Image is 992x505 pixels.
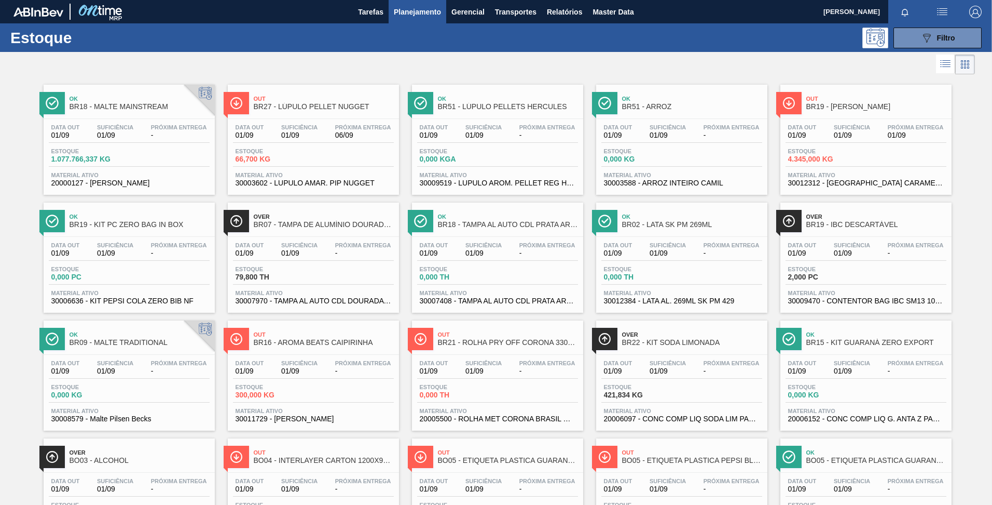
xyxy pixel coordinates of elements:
span: - [888,249,944,257]
span: Filtro [937,34,955,42]
span: Suficiência [465,478,502,484]
span: Out [622,449,762,456]
span: 0,000 KG [604,155,677,163]
span: Data out [604,360,632,366]
a: ÍconeOutBR27 - LÚPULO PELLET NUGGETData out01/09Suficiência01/09Próxima Entrega06/09Estoque66,700... [220,77,404,195]
span: 0,000 KG [788,391,861,399]
span: - [704,485,760,493]
span: BR15 - KIT GUARANÁ ZERO EXPORT [806,339,946,347]
span: Próxima Entrega [704,242,760,248]
a: ÍconeOutBR19 - [PERSON_NAME]Data out01/09Suficiência01/09Próxima Entrega01/09Estoque4.345,000 KGM... [773,77,957,195]
a: ÍconeOkBR18 - MALTE MAINSTREAMData out01/09Suficiência01/09Próxima Entrega-Estoque1.077.766,337 K... [36,77,220,195]
span: 20006097 - CONC COMP LIQ SODA LIM PARTE A FE1403.4 [604,415,760,423]
span: 01/09 [236,367,264,375]
span: BR18 - TAMPA AL AUTO CDL PRATA ARDAGH [438,221,578,229]
span: BR19 - KIT PC ZERO BAG IN BOX [70,221,210,229]
span: 01/09 [51,131,80,139]
span: Estoque [420,266,492,272]
span: Próxima Entrega [335,478,391,484]
span: BR21 - ROLHA PRY OFF CORONA 330ML [438,339,578,347]
span: 0,000 PC [51,273,124,281]
span: Data out [604,124,632,130]
img: Ícone [414,97,427,110]
span: Estoque [788,266,861,272]
span: Ok [806,449,946,456]
span: Material ativo [604,172,760,178]
span: 01/09 [281,485,318,493]
a: ÍconeOverBR07 - TAMPA DE ALUMÍNIO DOURADA CANPACK CDLData out01/09Suficiência01/09Próxima Entrega... [220,195,404,313]
span: Material ativo [420,172,575,178]
img: Ícone [598,215,611,228]
span: 01/09 [465,485,502,493]
span: 01/09 [51,249,80,257]
span: Suficiência [465,124,502,130]
span: Over [622,331,762,338]
img: Logout [969,6,982,18]
span: Over [806,214,946,220]
span: Ok [70,331,210,338]
img: Ícone [46,450,59,463]
span: Ok [622,96,762,102]
img: userActions [936,6,948,18]
span: BR27 - LÚPULO PELLET NUGGET [254,103,394,111]
span: - [519,485,575,493]
span: Data out [420,242,448,248]
span: 01/09 [834,131,870,139]
span: Over [70,449,210,456]
img: Ícone [46,97,59,110]
span: 01/09 [236,249,264,257]
img: Ícone [414,333,427,345]
span: Data out [236,478,264,484]
a: ÍconeOkBR18 - TAMPA AL AUTO CDL PRATA ARDAGHData out01/09Suficiência01/09Próxima Entrega-Estoque0... [404,195,588,313]
span: 01/09 [788,485,817,493]
a: ÍconeOutBR21 - ROLHA PRY OFF CORONA 330MLData out01/09Suficiência01/09Próxima Entrega-Estoque0,00... [404,313,588,431]
span: Ok [70,214,210,220]
div: Visão em Cards [955,55,975,74]
span: Tarefas [358,6,383,18]
span: 2,000 PC [788,273,861,281]
a: ÍconeOkBR15 - KIT GUARANÁ ZERO EXPORTData out01/09Suficiência01/09Próxima Entrega-Estoque0,000 KG... [773,313,957,431]
span: - [519,131,575,139]
span: Data out [420,478,448,484]
span: Ok [622,214,762,220]
span: 01/09 [465,367,502,375]
span: Suficiência [834,478,870,484]
span: Estoque [51,266,124,272]
span: BR51 - LÚPULO PELLETS HERCULES [438,103,578,111]
span: Próxima Entrega [704,478,760,484]
span: 30009519 - LUPULO AROM. PELLET REG HERCULES [420,179,575,187]
span: Suficiência [650,478,686,484]
span: 30009470 - CONTENTOR BAG IBC SM13 1000L [788,297,944,305]
span: Ok [438,214,578,220]
span: 1.077.766,337 KG [51,155,124,163]
img: Ícone [598,333,611,345]
span: 01/09 [236,485,264,493]
span: 01/09 [281,249,318,257]
span: Suficiência [834,242,870,248]
span: Out [438,449,578,456]
span: Out [254,449,394,456]
span: Estoque [236,148,308,154]
img: Ícone [46,333,59,345]
span: 01/09 [97,249,133,257]
span: BR09 - MALTE TRADITIONAL [70,339,210,347]
span: Transportes [495,6,536,18]
span: Suficiência [834,360,870,366]
a: ÍconeOutBR16 - AROMA BEATS CAIPIRINHAData out01/09Suficiência01/09Próxima Entrega-Estoque300,000 ... [220,313,404,431]
span: 01/09 [420,367,448,375]
button: Notificações [888,5,921,19]
span: Ok [70,96,210,102]
span: Material ativo [236,290,391,296]
span: Out [806,96,946,102]
span: Master Data [593,6,633,18]
span: 01/09 [420,131,448,139]
span: Suficiência [97,360,133,366]
img: TNhmsLtSVTkK8tSr43FrP2fwEKptu5GPRR3wAAAABJRU5ErkJggg== [13,7,63,17]
span: Próxima Entrega [888,124,944,130]
span: - [151,131,207,139]
img: Ícone [782,215,795,228]
img: Ícone [230,450,243,463]
span: Data out [51,242,80,248]
a: ÍconeOverBR22 - KIT SODA LIMONADAData out01/09Suficiência01/09Próxima Entrega-Estoque421,834 KGMa... [588,313,773,431]
span: Suficiência [97,124,133,130]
